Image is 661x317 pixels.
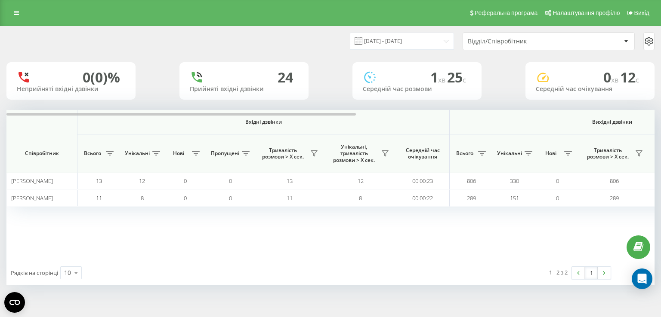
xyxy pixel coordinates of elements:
[64,268,71,277] div: 10
[463,75,466,85] span: c
[139,177,145,185] span: 12
[11,269,58,277] span: Рядків на сторінці
[229,194,232,202] span: 0
[540,150,562,157] span: Нові
[611,75,620,85] span: хв
[497,150,522,157] span: Унікальні
[184,194,187,202] span: 0
[96,194,102,202] span: 11
[184,177,187,185] span: 0
[4,292,25,313] button: Open CMP widget
[358,177,364,185] span: 12
[454,150,476,157] span: Всього
[363,85,471,93] div: Середній час розмови
[11,177,53,185] span: [PERSON_NAME]
[278,69,293,85] div: 24
[83,69,120,85] div: 0 (0)%
[556,177,559,185] span: 0
[634,9,649,16] span: Вихід
[467,177,476,185] span: 806
[14,150,70,157] span: Співробітник
[610,177,619,185] span: 806
[438,75,447,85] span: хв
[510,194,519,202] span: 151
[636,75,639,85] span: c
[125,150,150,157] span: Унікальні
[536,85,644,93] div: Середній час очікування
[585,267,598,279] a: 1
[553,9,620,16] span: Налаштування профілю
[287,194,293,202] span: 11
[610,194,619,202] span: 289
[287,177,293,185] span: 13
[211,150,239,157] span: Пропущені
[396,173,450,189] td: 00:00:23
[510,177,519,185] span: 330
[229,177,232,185] span: 0
[359,194,362,202] span: 8
[168,150,189,157] span: Нові
[396,189,450,206] td: 00:00:22
[467,194,476,202] span: 289
[329,143,379,164] span: Унікальні, тривалість розмови > Х сек.
[430,68,447,86] span: 1
[258,147,308,160] span: Тривалість розмови > Х сек.
[447,68,466,86] span: 25
[620,68,639,86] span: 12
[11,194,53,202] span: [PERSON_NAME]
[402,147,443,160] span: Середній час очікування
[632,268,652,289] div: Open Intercom Messenger
[141,194,144,202] span: 8
[100,119,427,125] span: Вхідні дзвінки
[190,85,298,93] div: Прийняті вхідні дзвінки
[475,9,538,16] span: Реферальна програма
[603,68,620,86] span: 0
[583,147,633,160] span: Тривалість розмови > Х сек.
[96,177,102,185] span: 13
[556,194,559,202] span: 0
[549,268,568,277] div: 1 - 2 з 2
[82,150,103,157] span: Всього
[468,38,571,45] div: Відділ/Співробітник
[17,85,125,93] div: Неприйняті вхідні дзвінки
